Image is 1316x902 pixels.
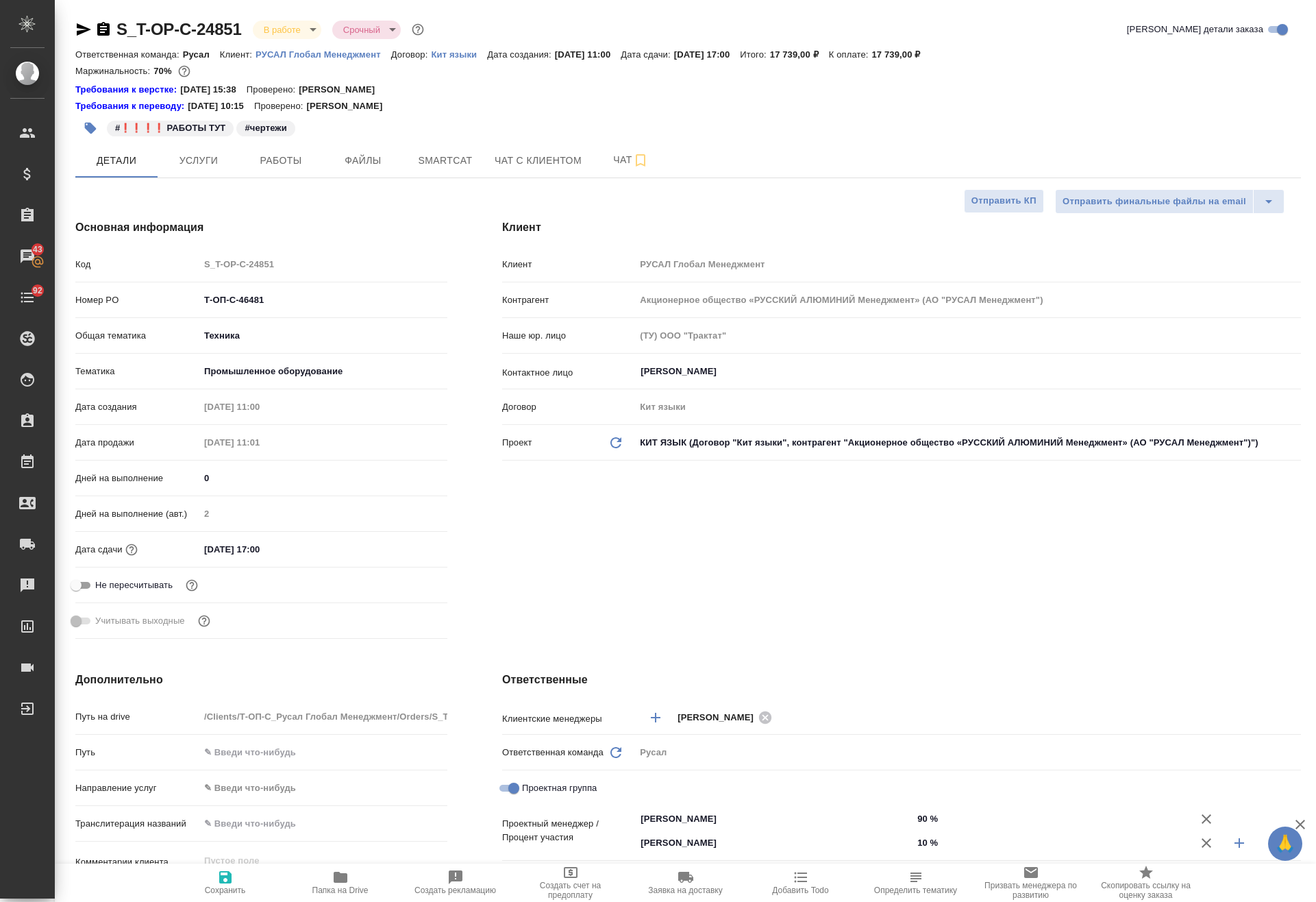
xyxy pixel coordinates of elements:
p: Дата продажи [75,436,199,450]
input: Пустое поле [635,397,1301,417]
p: [PERSON_NAME] [299,83,385,97]
span: чертежи [235,121,296,133]
p: Тематика [75,365,199,378]
div: split button [1055,189,1284,214]
p: Контактное лицо [502,366,635,380]
p: Проверено: [254,99,307,113]
span: Отправить КП [971,193,1036,209]
p: Комментарии клиента [75,855,199,869]
button: Open [905,842,908,844]
div: Нажми, чтобы открыть папку с инструкцией [75,99,188,113]
p: 17 739,00 ₽ [770,49,829,60]
p: Ответственная команда [502,746,604,759]
p: 17 739,00 ₽ [871,49,930,60]
div: ✎ Введи что-нибудь [199,777,447,800]
span: Определить тематику [874,886,957,895]
input: ✎ Введи что-нибудь [199,539,319,559]
button: 4441.60 RUB; [175,62,193,80]
button: Скопировать ссылку для ЯМессенджера [75,21,92,38]
button: Open [905,818,908,820]
span: Детали [84,152,149,169]
button: Выбери, если сб и вс нужно считать рабочими днями для выполнения заказа. [195,612,213,630]
p: Дата создания [75,400,199,414]
a: 92 [3,280,51,315]
h4: Ответственные [502,672,1301,688]
input: Пустое поле [635,254,1301,274]
span: Сохранить [205,886,246,895]
input: ✎ Введи что-нибудь [912,833,1190,853]
div: ✎ Введи что-нибудь [204,781,431,795]
span: Чат [598,151,664,169]
p: Дней на выполнение (авт.) [75,507,199,521]
p: Контрагент [502,293,635,307]
p: #❗❗❗❗ РАБОТЫ ТУТ [115,121,225,135]
p: Договор: [391,49,432,60]
p: Путь на drive [75,710,199,724]
button: Срочный [339,24,384,36]
span: Скопировать ссылку на оценку заказа [1097,881,1195,900]
span: Проектная группа [522,781,597,795]
p: РУСАЛ Глобал Менеджмент [256,49,391,60]
a: РУСАЛ Глобал Менеджмент [256,48,391,60]
p: Путь [75,746,199,759]
div: В работе [253,21,321,39]
span: Добавить Todo [772,886,828,895]
p: 70% [153,66,175,76]
p: К оплате: [829,49,872,60]
p: [DATE] 17:00 [674,49,741,60]
p: Клиентские менеджеры [502,712,635,726]
p: Кит языки [431,49,487,60]
button: Добавить менеджера [639,701,672,734]
a: Кит языки [431,48,487,60]
input: Пустое поле [635,326,1301,345]
span: Создать рекламацию [414,886,496,895]
div: Русал [635,741,1301,764]
input: ✎ Введи что-нибудь [199,814,447,833]
button: Добавить Todo [743,864,858,902]
span: ❗❗❗❗ РАБОТЫ ТУТ [105,121,235,133]
span: 🙏 [1274,829,1297,858]
button: В работе [260,24,305,36]
span: Отправить финальные файлы на email [1063,194,1246,210]
h4: Дополнительно [75,672,447,688]
p: Дней на выполнение [75,472,199,485]
button: Заявка на доставку [628,864,743,902]
p: Транслитерация названий [75,817,199,831]
svg: Подписаться [632,152,649,169]
button: Если добавить услуги и заполнить их объемом, то дата рассчитается автоматически [123,541,140,559]
p: Направление услуг [75,781,199,795]
p: Договор [502,400,635,414]
button: Создать счет на предоплату [513,864,628,902]
span: Заявка на доставку [648,886,722,895]
p: Дата сдачи [75,543,123,557]
p: [DATE] 11:00 [555,49,621,60]
button: Сохранить [168,864,283,902]
p: Наше юр. лицо [502,329,635,343]
button: 🙏 [1268,827,1302,861]
p: Ответственная команда: [75,49,183,60]
button: Скопировать ссылку на оценку заказа [1089,864,1204,902]
button: Отправить финальные файлы на email [1055,189,1254,214]
span: Учитывать выходные [95,614,185,628]
span: 43 [25,243,51,256]
p: #чертежи [245,121,286,135]
span: Не пересчитывать [95,578,173,592]
h4: Основная информация [75,219,447,236]
p: Проект [502,436,532,450]
button: Создать рекламацию [398,864,513,902]
span: Smartcat [412,152,478,169]
input: Пустое поле [199,504,447,524]
button: Определить тематику [858,864,973,902]
p: Проверено: [247,83,299,97]
span: Призвать менеджера по развитию [982,881,1080,900]
button: Призвать менеджера по развитию [973,864,1089,902]
button: Доп статусы указывают на важность/срочность заказа [409,21,427,38]
input: Пустое поле [635,290,1301,310]
input: Пустое поле [199,254,447,274]
input: ✎ Введи что-нибудь [199,290,447,310]
button: Open [1293,370,1296,373]
input: ✎ Введи что-нибудь [199,742,447,762]
button: Добавить тэг [75,113,105,143]
p: Клиент [502,258,635,271]
p: Номер PO [75,293,199,307]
